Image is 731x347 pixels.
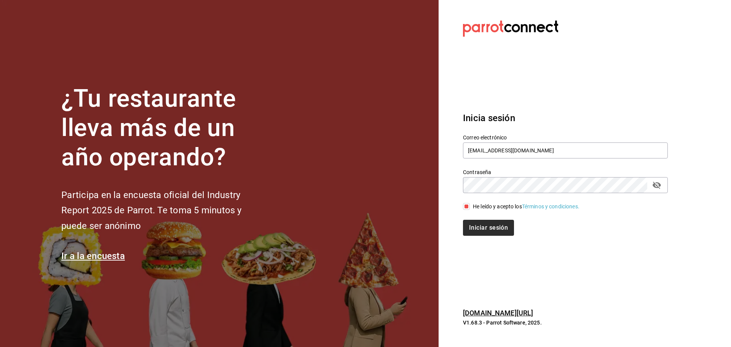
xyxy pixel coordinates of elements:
[463,220,514,236] button: Iniciar sesión
[522,203,579,209] a: Términos y condiciones.
[61,187,267,234] h2: Participa en la encuesta oficial del Industry Report 2025 de Parrot. Te toma 5 minutos y puede se...
[650,179,663,192] button: passwordField
[463,142,668,158] input: Ingresa tu correo electrónico
[463,319,668,326] p: V1.68.3 - Parrot Software, 2025.
[473,203,579,211] div: He leído y acepto los
[463,135,668,140] label: Correo electrónico
[463,111,668,125] h3: Inicia sesión
[463,309,533,317] a: [DOMAIN_NAME][URL]
[61,84,267,172] h1: ¿Tu restaurante lleva más de un año operando?
[463,170,668,175] label: Contraseña
[61,251,125,261] a: Ir a la encuesta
